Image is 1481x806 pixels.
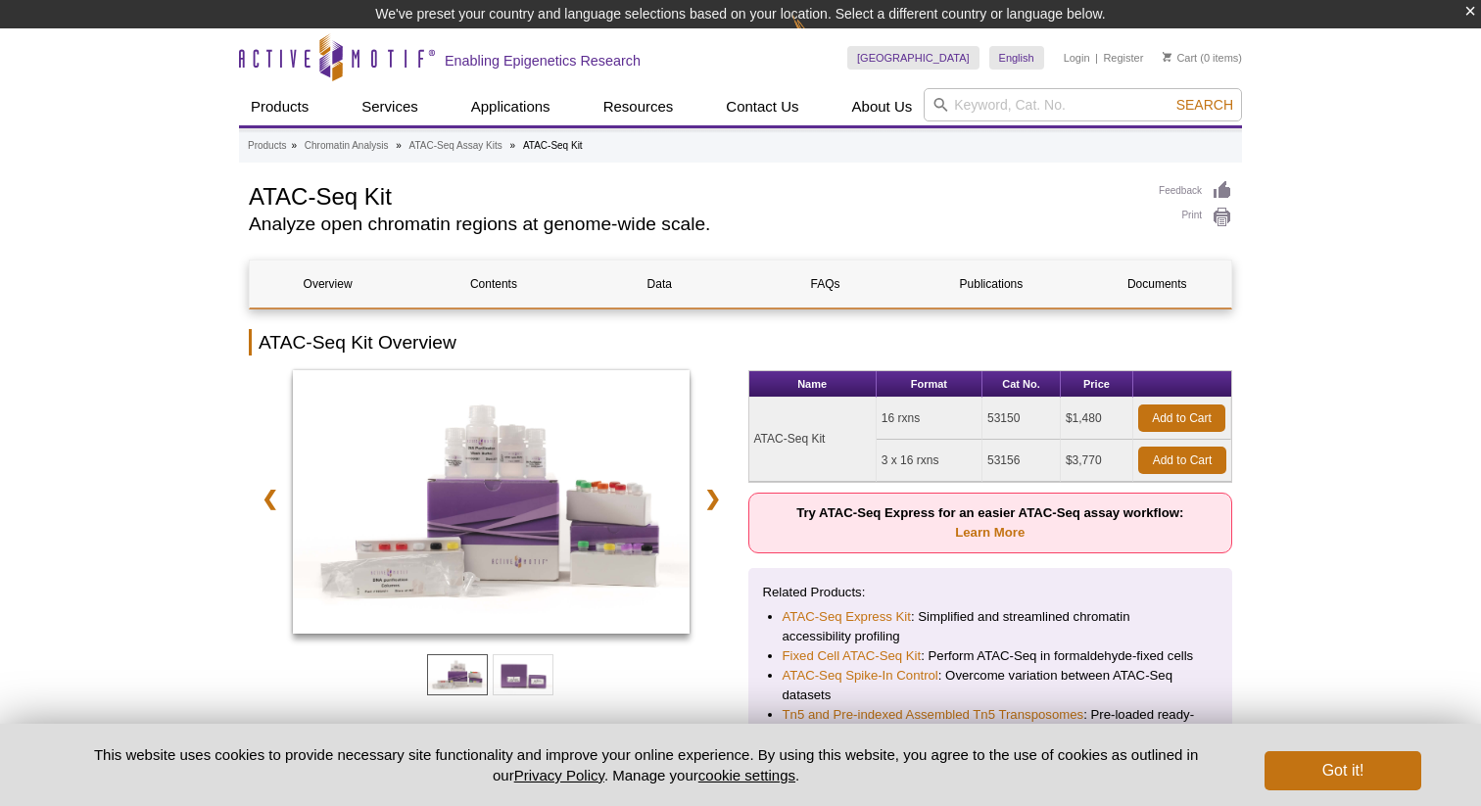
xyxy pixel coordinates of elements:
p: Related Products: [763,583,1218,602]
li: | [1095,46,1098,70]
img: Change Here [792,15,844,61]
li: : Pre-loaded ready-to-use transposomes for up to 96 ATAC-Seq reactions and recombinant Tn5 transp... [783,705,1199,764]
a: Contents [415,261,571,308]
li: ATAC-Seq Kit [523,140,583,151]
a: Register [1103,51,1143,65]
a: Feedback [1159,180,1232,202]
td: 53150 [982,398,1061,440]
th: Price [1061,371,1133,398]
a: Documents [1079,261,1235,308]
td: 53156 [982,440,1061,482]
a: ATAC-Seq Assay Kits [409,137,502,155]
li: » [510,140,516,151]
a: FAQs [747,261,903,308]
button: Got it! [1265,751,1421,790]
th: Cat No. [982,371,1061,398]
a: Chromatin Analysis [305,137,389,155]
a: English [989,46,1044,70]
a: Overview [250,261,406,308]
td: $1,480 [1061,398,1133,440]
h2: Enabling Epigenetics Research [445,52,641,70]
li: » [396,140,402,151]
a: Contact Us [714,88,810,125]
li: » [291,140,297,151]
a: Publications [913,261,1069,308]
a: Learn More [955,525,1025,540]
a: Tn5 and Pre-indexed Assembled Tn5 Transposomes [783,705,1084,725]
a: ATAC-Seq Spike-In Control [783,666,938,686]
img: Your Cart [1163,52,1171,62]
a: Applications [459,88,562,125]
button: cookie settings [698,767,795,783]
a: Privacy Policy [514,767,604,783]
h1: ATAC-Seq Kit [249,180,1139,210]
a: ATAC-Seq Express Kit [783,607,911,627]
h2: Analyze open chromatin regions at genome-wide scale. [249,215,1139,233]
td: 3 x 16 rxns [877,440,982,482]
a: ATAC-Seq Kit [293,370,690,640]
input: Keyword, Cat. No. [924,88,1242,121]
th: Name [749,371,877,398]
a: ❮ [249,476,291,521]
a: Products [239,88,320,125]
li: (0 items) [1163,46,1242,70]
a: Resources [592,88,686,125]
td: 16 rxns [877,398,982,440]
img: ATAC-Seq Kit [293,370,690,635]
a: Services [350,88,430,125]
a: Cart [1163,51,1197,65]
li: : Perform ATAC-Seq in formaldehyde-fixed cells [783,646,1199,666]
a: Fixed Cell ATAC-Seq Kit [783,646,922,666]
a: Add to Cart [1138,404,1225,432]
a: ❯ [692,476,734,521]
span: Search [1176,97,1233,113]
th: Format [877,371,982,398]
a: About Us [840,88,925,125]
a: Add to Cart [1138,447,1226,474]
a: [GEOGRAPHIC_DATA] [847,46,979,70]
a: Login [1064,51,1090,65]
h2: ATAC-Seq Kit Overview [249,329,1232,356]
strong: Try ATAC-Seq Express for an easier ATAC-Seq assay workflow: [796,505,1183,540]
td: ATAC-Seq Kit [749,398,877,482]
a: Data [582,261,738,308]
a: Products [248,137,286,155]
li: : Simplified and streamlined chromatin accessibility profiling [783,607,1199,646]
p: This website uses cookies to provide necessary site functionality and improve your online experie... [60,744,1232,785]
li: : Overcome variation between ATAC-Seq datasets [783,666,1199,705]
button: Search [1170,96,1239,114]
td: $3,770 [1061,440,1133,482]
a: Print [1159,207,1232,228]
